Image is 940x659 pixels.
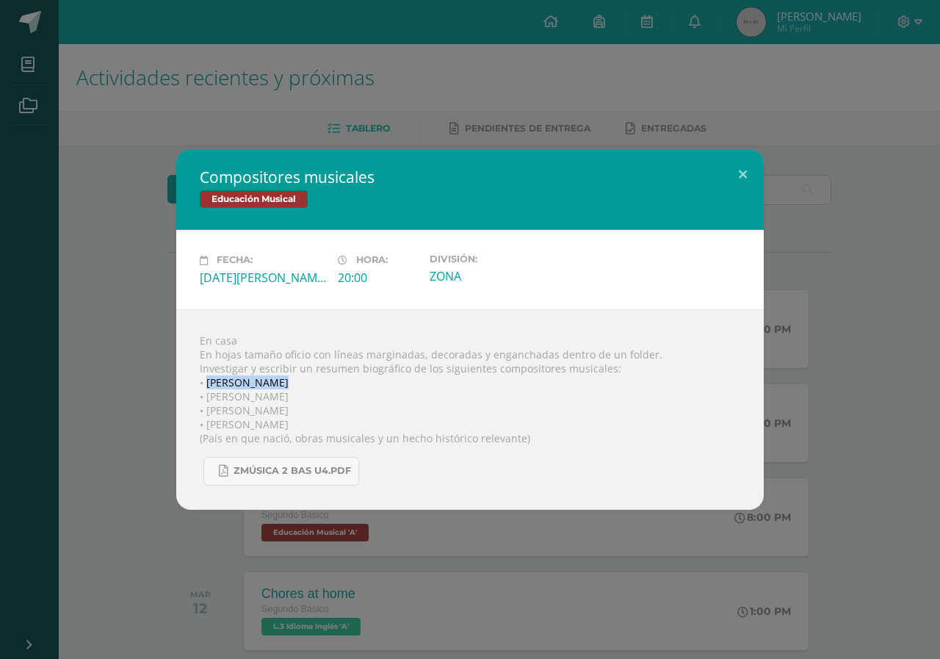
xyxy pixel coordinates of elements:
span: Zmúsica 2 Bas U4.pdf [234,465,351,477]
span: Hora: [356,255,388,266]
div: En casa En hojas tamaño oficio con líneas marginadas, decoradas y enganchadas dentro de un folder... [176,309,764,510]
button: Close (Esc) [722,149,764,199]
div: [DATE][PERSON_NAME] [200,270,326,286]
div: ZONA [430,268,556,284]
span: Educación Musical [200,190,308,208]
label: División: [430,253,556,264]
div: 20:00 [338,270,418,286]
span: Fecha: [217,255,253,266]
a: Zmúsica 2 Bas U4.pdf [203,457,359,486]
h2: Compositores musicales [200,167,740,187]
